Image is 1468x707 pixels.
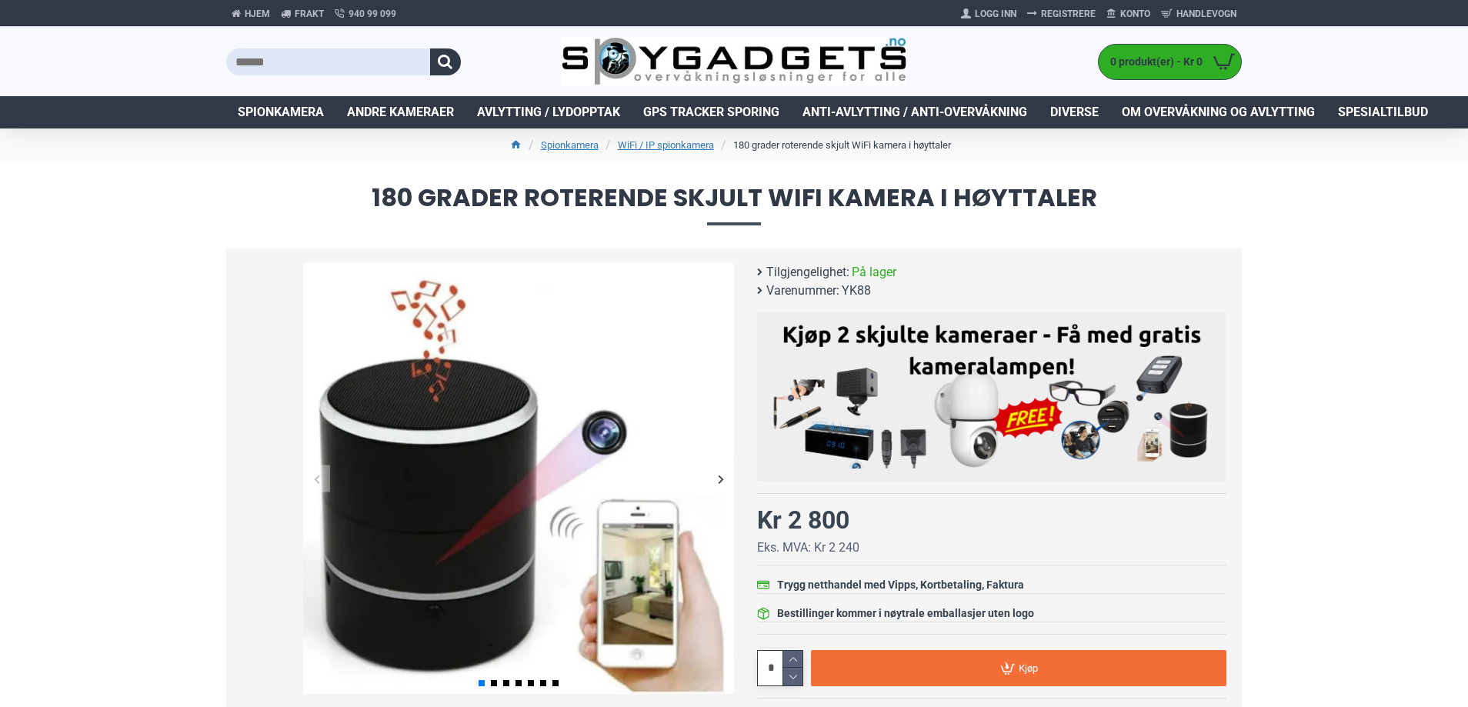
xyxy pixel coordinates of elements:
[503,680,509,686] span: Go to slide 3
[477,103,620,122] span: Avlytting / Lydopptak
[1039,96,1110,128] a: Diverse
[802,103,1027,122] span: Anti-avlytting / Anti-overvåkning
[1122,103,1315,122] span: Om overvåkning og avlytting
[515,680,522,686] span: Go to slide 4
[540,680,546,686] span: Go to slide 6
[491,680,497,686] span: Go to slide 2
[479,680,485,686] span: Go to slide 1
[1176,7,1236,21] span: Handlevogn
[643,103,779,122] span: GPS Tracker Sporing
[1120,7,1150,21] span: Konto
[528,680,534,686] span: Go to slide 5
[975,7,1016,21] span: Logg Inn
[766,282,839,300] b: Varenummer:
[766,263,849,282] b: Tilgjengelighet:
[777,577,1024,593] div: Trygg netthandel med Vipps, Kortbetaling, Faktura
[1156,2,1242,26] a: Handlevogn
[238,103,324,122] span: Spionkamera
[465,96,632,128] a: Avlytting / Lydopptak
[632,96,791,128] a: GPS Tracker Sporing
[226,96,335,128] a: Spionkamera
[852,263,896,282] span: På lager
[303,263,734,694] img: 180 grader roterende skjult WiFi kamera i høyttaler - SpyGadgets.no
[1050,103,1099,122] span: Diverse
[757,502,849,539] div: Kr 2 800
[1099,45,1241,79] a: 0 produkt(er) - Kr 0
[226,185,1242,225] span: 180 grader roterende skjult WiFi kamera i høyttaler
[956,2,1022,26] a: Logg Inn
[335,96,465,128] a: Andre kameraer
[618,138,714,153] a: WiFi / IP spionkamera
[1041,7,1096,21] span: Registrere
[1110,96,1326,128] a: Om overvåkning og avlytting
[1338,103,1428,122] span: Spesialtilbud
[245,7,270,21] span: Hjem
[1022,2,1101,26] a: Registrere
[707,465,734,492] div: Next slide
[842,282,871,300] span: YK88
[777,605,1034,622] div: Bestillinger kommer i nøytrale emballasjer uten logo
[1019,663,1038,673] span: Kjøp
[347,103,454,122] span: Andre kameraer
[349,7,396,21] span: 940 99 099
[769,321,1215,469] img: Kjøp 2 skjulte kameraer – Få med gratis kameralampe!
[1326,96,1440,128] a: Spesialtilbud
[541,138,599,153] a: Spionkamera
[562,37,907,87] img: SpyGadgets.no
[303,465,330,492] div: Previous slide
[1101,2,1156,26] a: Konto
[1099,54,1206,70] span: 0 produkt(er) - Kr 0
[552,680,559,686] span: Go to slide 7
[791,96,1039,128] a: Anti-avlytting / Anti-overvåkning
[295,7,324,21] span: Frakt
